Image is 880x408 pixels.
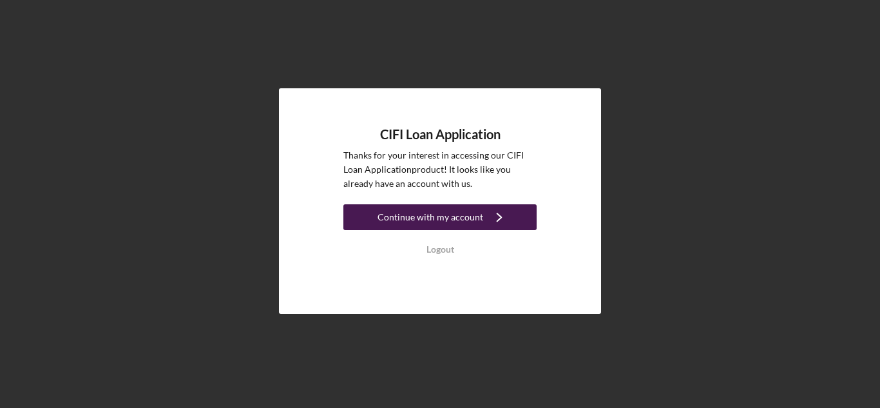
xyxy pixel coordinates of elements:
[343,237,537,262] button: Logout
[380,127,501,142] h4: CIFI Loan Application
[343,148,537,191] p: Thanks for your interest in accessing our CIFI Loan Application product! It looks like you alread...
[343,204,537,233] a: Continue with my account
[378,204,483,230] div: Continue with my account
[343,204,537,230] button: Continue with my account
[426,237,454,262] div: Logout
